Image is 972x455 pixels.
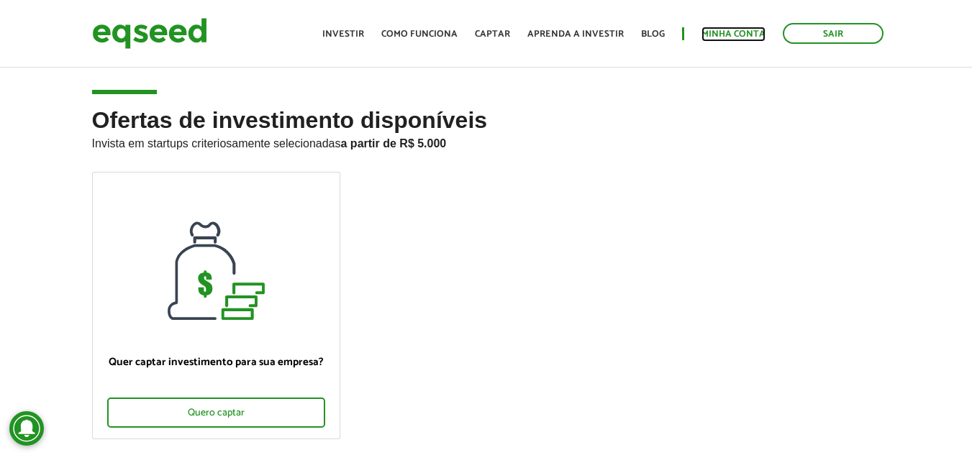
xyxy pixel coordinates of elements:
[92,14,207,52] img: EqSeed
[641,29,665,39] a: Blog
[107,397,325,428] div: Quero captar
[92,108,881,172] h2: Ofertas de investimento disponíveis
[381,29,458,39] a: Como funciona
[92,172,340,439] a: Quer captar investimento para sua empresa? Quero captar
[107,356,325,369] p: Quer captar investimento para sua empresa?
[92,133,881,150] p: Invista em startups criteriosamente selecionadas
[322,29,364,39] a: Investir
[475,29,510,39] a: Captar
[783,23,884,44] a: Sair
[701,29,766,39] a: Minha conta
[341,137,447,150] strong: a partir de R$ 5.000
[527,29,624,39] a: Aprenda a investir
